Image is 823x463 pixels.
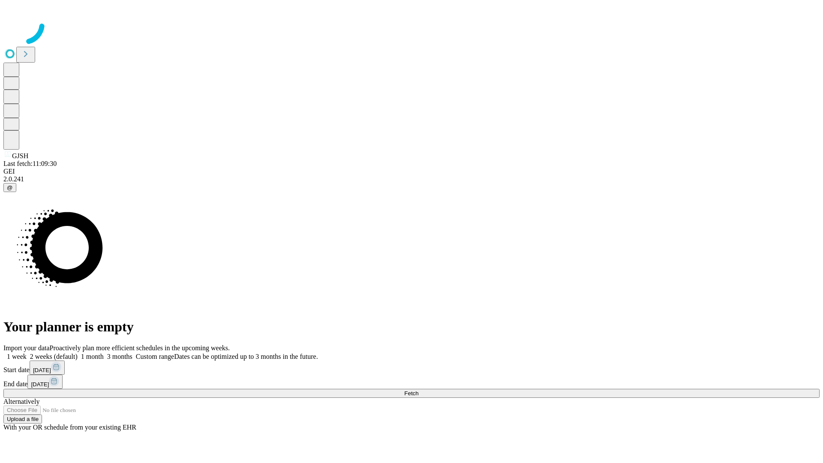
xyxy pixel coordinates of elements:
[81,353,104,360] span: 1 month
[27,375,63,389] button: [DATE]
[3,175,820,183] div: 2.0.241
[7,184,13,191] span: @
[404,390,418,397] span: Fetch
[3,424,136,431] span: With your OR schedule from your existing EHR
[7,353,27,360] span: 1 week
[174,353,318,360] span: Dates can be optimized up to 3 months in the future.
[136,353,174,360] span: Custom range
[30,361,65,375] button: [DATE]
[3,344,50,352] span: Import your data
[50,344,230,352] span: Proactively plan more efficient schedules in the upcoming weeks.
[107,353,132,360] span: 3 months
[33,367,51,373] span: [DATE]
[12,152,28,159] span: GJSH
[3,389,820,398] button: Fetch
[3,183,16,192] button: @
[31,381,49,388] span: [DATE]
[3,415,42,424] button: Upload a file
[30,353,78,360] span: 2 weeks (default)
[3,375,820,389] div: End date
[3,160,57,167] span: Last fetch: 11:09:30
[3,361,820,375] div: Start date
[3,398,39,405] span: Alternatively
[3,168,820,175] div: GEI
[3,319,820,335] h1: Your planner is empty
